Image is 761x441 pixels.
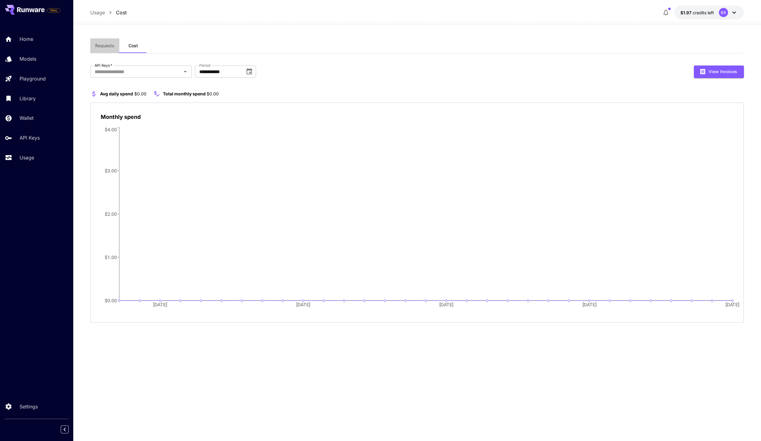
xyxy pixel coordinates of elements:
nav: breadcrumb [90,9,127,16]
p: Models [20,55,36,62]
tspan: $2.00 [105,211,117,217]
span: $0.00 [134,91,146,96]
span: $1.97 [680,10,693,15]
button: Choose date, selected date is Aug 31, 2025 [243,66,255,78]
button: Collapse sidebar [61,425,69,433]
div: $1.96638 [680,9,714,16]
tspan: [DATE] [153,302,167,308]
span: Requests [95,43,114,48]
button: $1.96638BR [674,5,744,20]
p: Usage [20,154,34,161]
span: credits left [693,10,714,15]
span: $0.00 [207,91,219,96]
button: View Invoices [694,66,744,78]
tspan: $3.00 [105,168,117,173]
span: Add your payment card to enable full platform functionality. [47,7,60,14]
button: Open [181,67,189,76]
span: TRIAL [47,8,60,13]
a: Cost [116,9,127,16]
label: API Keys [95,63,112,68]
p: Home [20,35,33,43]
tspan: $1.00 [105,254,117,260]
a: View Invoices [694,68,744,74]
tspan: $0.00 [105,298,117,304]
tspan: $4.00 [105,126,117,132]
div: BR [719,8,728,17]
p: Library [20,95,36,102]
a: Usage [90,9,105,16]
span: Avg daily spend [100,91,133,96]
div: Collapse sidebar [65,424,73,435]
tspan: [DATE] [440,302,454,308]
p: API Keys [20,134,40,141]
p: Monthly spend [101,113,141,121]
tspan: [DATE] [297,302,311,308]
span: Cost [128,43,138,48]
p: Settings [20,403,38,410]
label: Period [199,63,211,68]
p: Wallet [20,114,34,122]
tspan: [DATE] [726,302,740,308]
p: Playground [20,75,46,82]
span: Total monthly spend [163,91,206,96]
tspan: [DATE] [583,302,597,308]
